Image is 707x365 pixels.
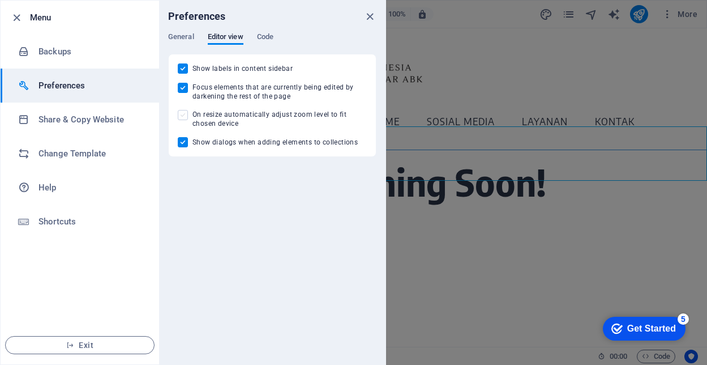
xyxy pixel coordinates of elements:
[38,147,143,160] h6: Change Template
[38,181,143,194] h6: Help
[38,113,143,126] h6: Share & Copy Website
[33,12,82,23] div: Get Started
[5,336,155,354] button: Exit
[9,6,92,29] div: Get Started 5 items remaining, 0% complete
[257,30,273,46] span: Code
[1,171,159,205] a: Help
[168,30,194,46] span: General
[84,2,95,14] div: 5
[192,83,367,101] span: Focus elements that are currently being edited by darkening the rest of the page
[192,64,293,73] span: Show labels in content sidebar
[168,10,226,23] h6: Preferences
[38,45,143,58] h6: Backups
[363,10,376,23] button: close
[192,138,358,147] span: Show dialogs when adding elements to collections
[38,215,143,228] h6: Shortcuts
[30,11,150,24] h6: Menu
[168,32,376,54] div: Preferences
[192,110,367,128] span: On resize automatically adjust zoom level to fit chosen device
[38,79,143,92] h6: Preferences
[15,341,145,350] span: Exit
[208,30,243,46] span: Editor view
